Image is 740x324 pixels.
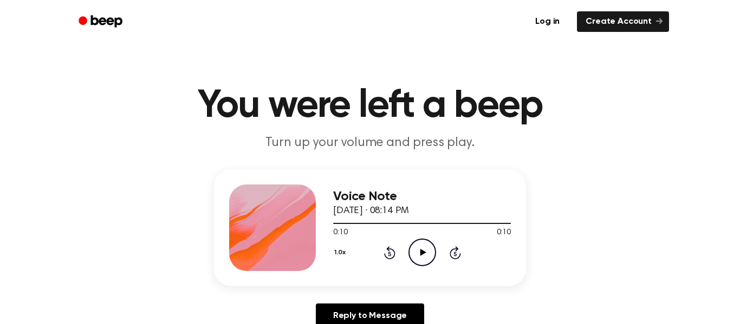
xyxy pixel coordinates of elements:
span: [DATE] · 08:14 PM [333,206,409,216]
h3: Voice Note [333,189,511,204]
h1: You were left a beep [93,87,647,125]
button: 1.0x [333,243,349,262]
p: Turn up your volume and press play. [162,134,578,152]
a: Log in [524,9,570,34]
a: Beep [71,11,132,32]
span: 0:10 [497,227,511,239]
span: 0:10 [333,227,347,239]
a: Create Account [577,11,669,32]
